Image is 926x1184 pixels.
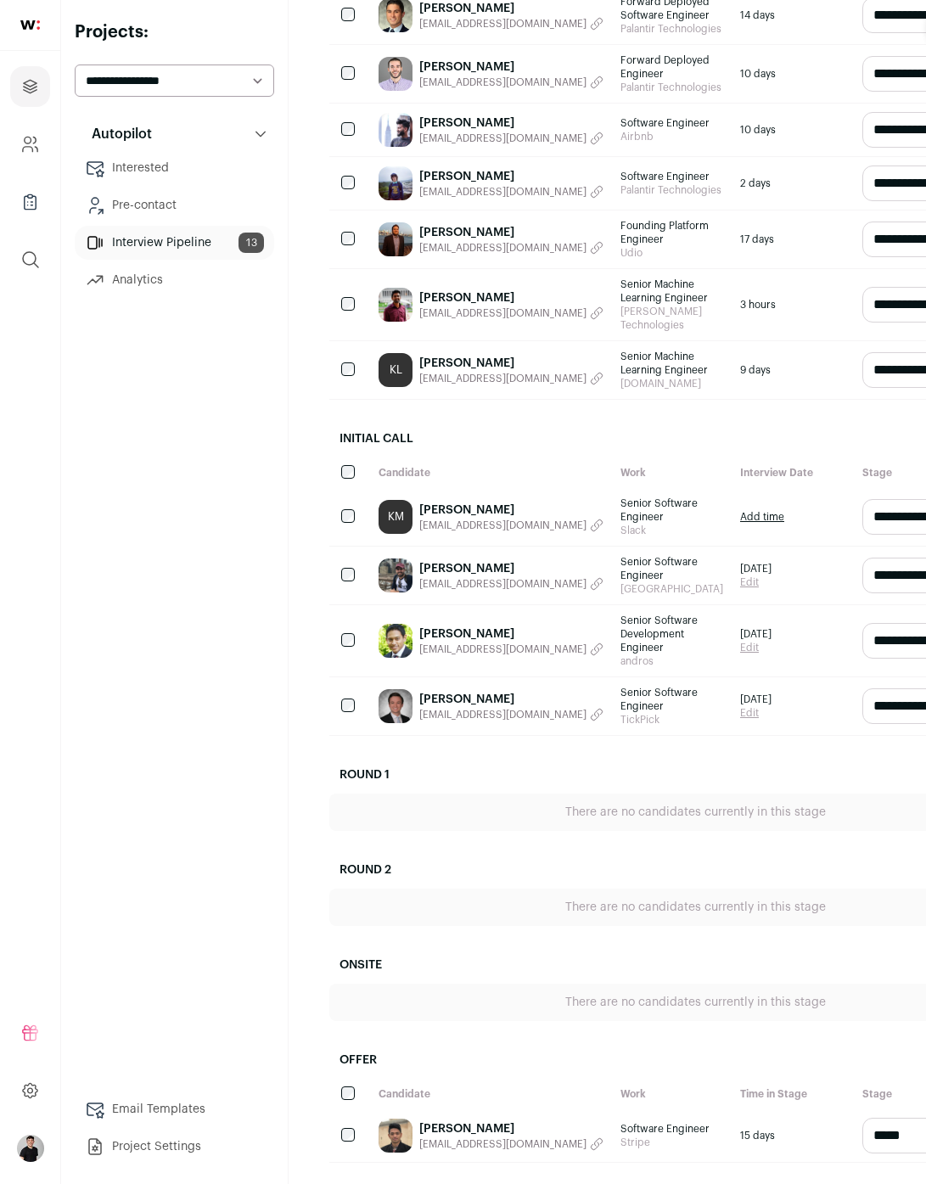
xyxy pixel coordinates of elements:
div: 10 days [732,45,854,103]
p: Autopilot [81,124,152,144]
a: Interested [75,151,274,185]
img: 0b69b55d764a2a6af0468212f495ae5bc8bed56f49f6d4701632b68d3af0f410 [379,558,412,592]
span: [EMAIL_ADDRESS][DOMAIN_NAME] [419,132,586,145]
span: Udio [620,246,723,260]
span: Senior Software Engineer [620,497,723,524]
span: Palantir Technologies [620,22,723,36]
span: Palantir Technologies [620,183,723,197]
a: Company Lists [10,182,50,222]
button: [EMAIL_ADDRESS][DOMAIN_NAME] [419,76,603,89]
img: 865387c7bd1b27100ea62cce403372fac4144c9c4564477b0c14cdb6c649e30a [379,166,412,200]
span: [EMAIL_ADDRESS][DOMAIN_NAME] [419,372,586,385]
div: 9 days [732,341,854,399]
img: 2a3e64fd171a2c4fe2ddc84dc1fe82e7f0a0166375c1483c5551787aedebde68.jpg [379,1119,412,1153]
img: wellfound-shorthand-0d5821cbd27db2630d0214b213865d53afaa358527fdda9d0ea32b1df1b89c2c.svg [20,20,40,30]
a: KL [379,353,412,387]
span: Senior Machine Learning Engineer [620,350,723,377]
span: [PERSON_NAME] Technologies [620,305,723,332]
a: KM [379,500,412,534]
a: [PERSON_NAME] [419,626,603,643]
span: Senior Machine Learning Engineer [620,278,723,305]
span: [DATE] [740,693,772,706]
button: Open dropdown [17,1135,44,1162]
span: [EMAIL_ADDRESS][DOMAIN_NAME] [419,241,586,255]
span: Founding Platform Engineer [620,219,723,246]
a: [PERSON_NAME] [419,59,603,76]
span: Senior Software Engineer [620,686,723,713]
a: Interview Pipeline13 [75,226,274,260]
button: [EMAIL_ADDRESS][DOMAIN_NAME] [419,708,603,721]
h2: Projects: [75,20,274,44]
a: Analytics [75,263,274,297]
button: [EMAIL_ADDRESS][DOMAIN_NAME] [419,306,603,320]
a: Edit [740,706,772,720]
div: Work [612,1079,732,1109]
a: Projects [10,66,50,107]
div: Candidate [370,1079,612,1109]
button: [EMAIL_ADDRESS][DOMAIN_NAME] [419,17,603,31]
button: Autopilot [75,117,274,151]
a: Company and ATS Settings [10,124,50,165]
div: 10 days [732,104,854,156]
a: [PERSON_NAME] [419,115,603,132]
span: Airbnb [620,130,723,143]
a: [PERSON_NAME] [419,502,603,519]
img: 6bfc1cc415342d25aeac9c1e58f25e29d9ca08c9c94df2e7ff81cc7a64ce8ec4 [379,689,412,723]
span: [DOMAIN_NAME] [620,377,723,390]
button: [EMAIL_ADDRESS][DOMAIN_NAME] [419,643,603,656]
button: [EMAIL_ADDRESS][DOMAIN_NAME] [419,372,603,385]
span: [DATE] [740,627,772,641]
span: [EMAIL_ADDRESS][DOMAIN_NAME] [419,519,586,532]
button: [EMAIL_ADDRESS][DOMAIN_NAME] [419,519,603,532]
a: Pre-contact [75,188,274,222]
span: TickPick [620,713,723,727]
img: 19277569-medium_jpg [17,1135,44,1162]
span: [EMAIL_ADDRESS][DOMAIN_NAME] [419,306,586,320]
span: [EMAIL_ADDRESS][DOMAIN_NAME] [419,17,586,31]
span: andros [620,654,723,668]
a: Email Templates [75,1092,274,1126]
div: Time in Stage [732,1079,854,1109]
span: [EMAIL_ADDRESS][DOMAIN_NAME] [419,1137,586,1151]
img: 0ceab4e7f728db6d475e2782baa91ba5d09a1d5b13d818119b104c24f86cb26e.jpg [379,624,412,658]
div: 3 hours [732,269,854,340]
span: Slack [620,524,723,537]
button: [EMAIL_ADDRESS][DOMAIN_NAME] [419,1137,603,1151]
a: [PERSON_NAME] [419,289,603,306]
a: Add time [740,510,784,524]
a: [PERSON_NAME] [419,168,603,185]
span: Software Engineer [620,170,723,183]
span: Software Engineer [620,1122,723,1136]
span: 13 [239,233,264,253]
img: f465e08fea58184e989c380bc309d0dd9639fc6e1037722ac2884939875c5108 [379,113,412,147]
div: Interview Date [732,457,854,488]
a: [PERSON_NAME] [419,224,603,241]
div: Work [612,457,732,488]
button: [EMAIL_ADDRESS][DOMAIN_NAME] [419,185,603,199]
span: Senior Software Engineer [620,555,723,582]
button: [EMAIL_ADDRESS][DOMAIN_NAME] [419,241,603,255]
a: [PERSON_NAME] [419,1120,603,1137]
a: [PERSON_NAME] [419,691,603,708]
span: [EMAIL_ADDRESS][DOMAIN_NAME] [419,708,586,721]
button: [EMAIL_ADDRESS][DOMAIN_NAME] [419,577,603,591]
a: [PERSON_NAME] [419,560,603,577]
div: Candidate [370,457,612,488]
span: [GEOGRAPHIC_DATA] [620,582,723,596]
img: 2117dae77f5a6326c10d6ad6841ff1393d2d6215fde43485a0dd298c1e23b95b.jpg [379,57,412,91]
div: 15 days [732,1109,854,1162]
a: Project Settings [75,1130,274,1164]
a: [PERSON_NAME] [419,355,603,372]
span: Senior Software Development Engineer [620,614,723,654]
button: [EMAIL_ADDRESS][DOMAIN_NAME] [419,132,603,145]
img: ce00b2d16734f666d6e68534a50d8ba0e7d00869b2bec9755af99c6ec5f567c1.jpg [379,288,412,322]
span: [EMAIL_ADDRESS][DOMAIN_NAME] [419,643,586,656]
span: Forward Deployed Engineer [620,53,723,81]
div: 17 days [732,210,854,268]
span: Stripe [620,1136,723,1149]
img: 2de67871541bcb3ef43cc9f67ae8ee5030d7ecf9768235cf4b53f855e4c27d8d.jpg [379,222,412,256]
span: Palantir Technologies [620,81,723,94]
span: [EMAIL_ADDRESS][DOMAIN_NAME] [419,185,586,199]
